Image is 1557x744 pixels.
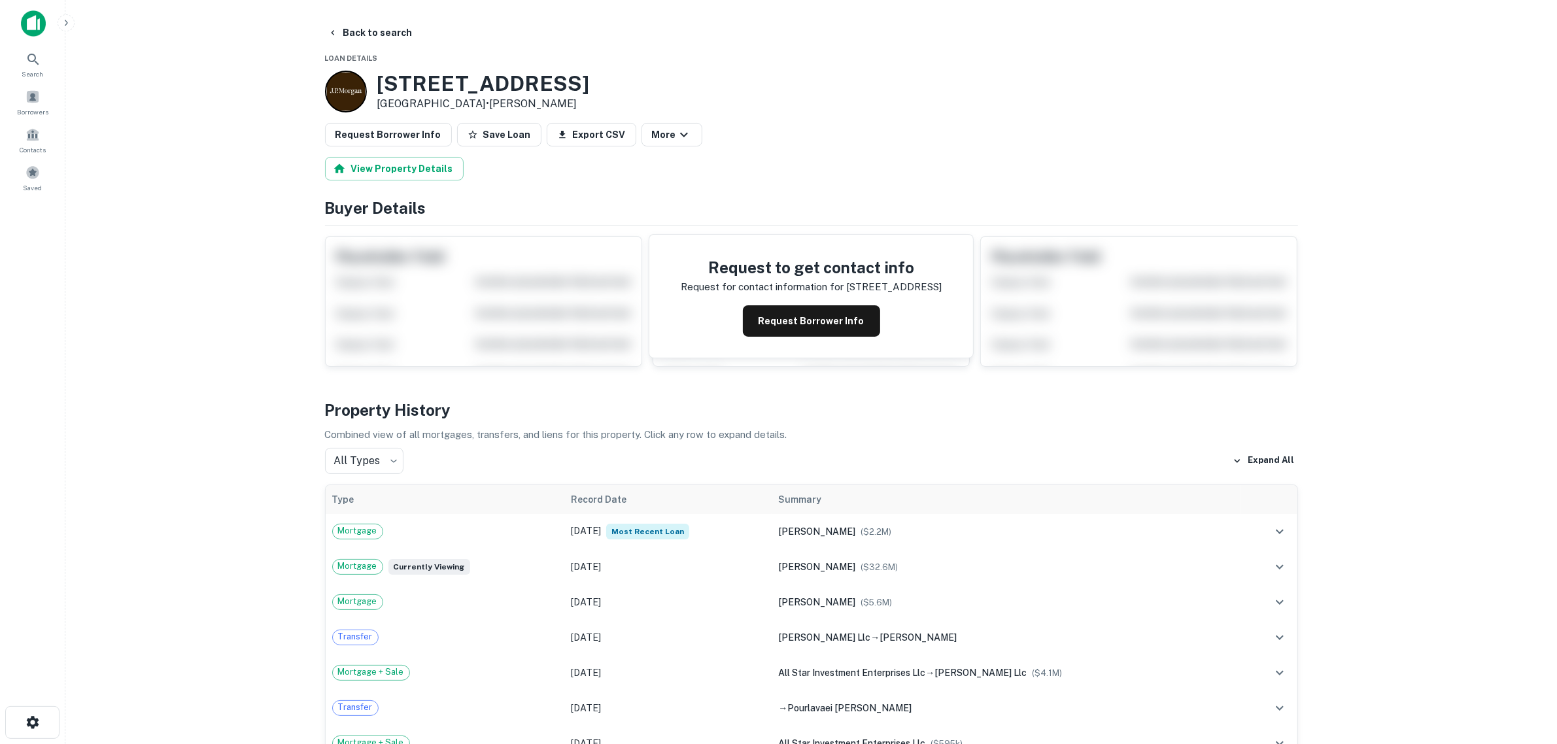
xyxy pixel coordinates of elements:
[934,668,1027,678] span: [PERSON_NAME] llc
[564,485,772,514] th: Record Date
[1229,451,1298,471] button: Expand All
[743,305,880,337] button: Request Borrower Info
[333,630,378,643] span: Transfer
[1492,639,1557,702] iframe: Chat Widget
[4,84,61,120] a: Borrowers
[333,524,383,537] span: Mortgage
[846,279,942,295] p: [STREET_ADDRESS]
[564,690,772,726] td: [DATE]
[4,122,61,158] a: Contacts
[4,160,61,195] a: Saved
[1269,520,1291,543] button: expand row
[325,448,403,474] div: All Types
[325,196,1298,220] h4: Buyer Details
[1269,591,1291,613] button: expand row
[787,703,912,713] span: pourlavaei [PERSON_NAME]
[325,54,378,62] span: Loan Details
[1269,662,1291,684] button: expand row
[861,562,898,572] span: ($ 32.6M )
[1269,697,1291,719] button: expand row
[778,701,1235,715] div: →
[325,123,452,146] button: Request Borrower Info
[333,701,378,714] span: Transfer
[681,279,844,295] p: Request for contact information for
[564,584,772,620] td: [DATE]
[606,524,689,539] span: Most Recent Loan
[564,549,772,584] td: [DATE]
[20,144,46,155] span: Contacts
[778,597,855,607] span: [PERSON_NAME]
[547,123,636,146] button: Export CSV
[333,595,383,608] span: Mortgage
[772,485,1241,514] th: Summary
[21,10,46,37] img: capitalize-icon.png
[564,620,772,655] td: [DATE]
[778,668,925,678] span: all star investment enterprises llc
[322,21,418,44] button: Back to search
[325,157,464,180] button: View Property Details
[642,123,702,146] button: More
[4,46,61,82] a: Search
[778,562,855,572] span: [PERSON_NAME]
[861,598,892,607] span: ($ 5.6M )
[861,527,891,537] span: ($ 2.2M )
[778,526,855,537] span: [PERSON_NAME]
[377,96,590,112] p: [GEOGRAPHIC_DATA] •
[1269,626,1291,649] button: expand row
[333,560,383,573] span: Mortgage
[681,256,942,279] h4: Request to get contact info
[377,71,590,96] h3: [STREET_ADDRESS]
[457,123,541,146] button: Save Loan
[778,630,1235,645] div: →
[564,655,772,690] td: [DATE]
[778,632,870,643] span: [PERSON_NAME] llc
[333,666,409,679] span: Mortgage + Sale
[326,485,564,514] th: Type
[17,107,48,117] span: Borrowers
[24,182,43,193] span: Saved
[325,427,1298,443] p: Combined view of all mortgages, transfers, and liens for this property. Click any row to expand d...
[880,632,957,643] span: [PERSON_NAME]
[564,514,772,549] td: [DATE]
[22,69,44,79] span: Search
[1269,556,1291,578] button: expand row
[778,666,1235,680] div: →
[388,559,470,575] span: Currently viewing
[1032,668,1062,678] span: ($ 4.1M )
[325,398,1298,422] h4: Property History
[490,97,577,110] a: [PERSON_NAME]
